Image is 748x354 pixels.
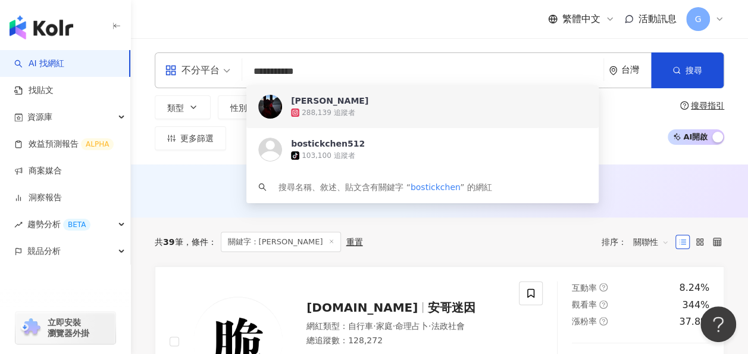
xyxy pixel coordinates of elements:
div: 搜尋指引 [691,101,724,110]
div: 37.8% [679,315,709,328]
span: rise [14,221,23,229]
button: 類型 [155,95,211,119]
a: 商案媒合 [14,165,62,177]
span: · [373,321,375,331]
span: 39 [163,237,174,247]
span: 繁體中文 [562,13,600,26]
span: 競品分析 [27,238,61,265]
button: 更多篩選 [155,126,226,150]
a: 洞察報告 [14,192,62,204]
span: 命理占卜 [395,321,428,331]
span: environment [609,66,618,75]
span: appstore [165,64,177,76]
div: 不分平台 [165,61,220,80]
span: 法政社會 [431,321,464,331]
span: question-circle [680,101,688,110]
div: 台灣 [621,65,651,75]
span: 性別 [230,103,247,113]
span: 資源庫 [27,104,52,131]
div: 重置 [346,237,362,247]
span: 自行車 [348,321,373,331]
a: chrome extension立即安裝 瀏覽器外掛 [15,312,115,344]
iframe: Help Scout Beacon - Open [700,306,736,342]
span: 更多篩選 [180,133,214,143]
span: bostickchen [411,182,460,192]
div: 網紅類型 ： [306,321,505,333]
a: 效益預測報告ALPHA [14,138,114,150]
div: 搜尋名稱、敘述、貼文含有關鍵字 “ ” 的網紅 [278,181,492,194]
span: 活動訊息 [639,13,677,24]
div: 103,100 追蹤者 [302,151,355,161]
span: 觀看率 [572,300,597,309]
a: searchAI 找網紅 [14,58,64,70]
span: · [428,321,431,331]
span: · [392,321,395,331]
span: 立即安裝 瀏覽器外掛 [48,317,89,339]
div: 344% [682,299,709,312]
div: [PERSON_NAME] [291,95,368,107]
span: question-circle [599,317,608,325]
span: 搜尋 [686,66,702,75]
button: 性別 [218,95,274,119]
span: 條件 ： [183,237,216,247]
span: [DOMAIN_NAME] [306,300,418,315]
a: 找貼文 [14,85,54,97]
img: KOL Avatar [258,138,282,162]
div: 排序： [602,232,675,251]
span: question-circle [599,283,608,291]
button: 搜尋 [651,52,724,88]
div: 共 筆 [155,237,183,247]
img: KOL Avatar [258,95,282,119]
span: search [258,183,267,191]
span: 漲粉率 [572,316,597,326]
span: 安哥迷因 [428,300,475,315]
span: 關鍵字：[PERSON_NAME] [221,232,341,252]
span: 趨勢分析 [27,211,90,238]
span: 關聯性 [633,232,669,251]
span: 互動率 [572,283,597,293]
span: 類型 [167,103,184,113]
span: G [695,13,702,26]
img: logo [10,15,73,39]
div: bostickchen512 [291,138,365,150]
span: question-circle [599,300,608,309]
div: BETA [63,219,90,231]
div: 288,139 追蹤者 [302,108,355,118]
img: chrome extension [19,318,42,337]
div: 8.24% [679,281,709,294]
div: 總追蹤數 ： 128,272 [306,335,505,347]
span: 家庭 [375,321,392,331]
